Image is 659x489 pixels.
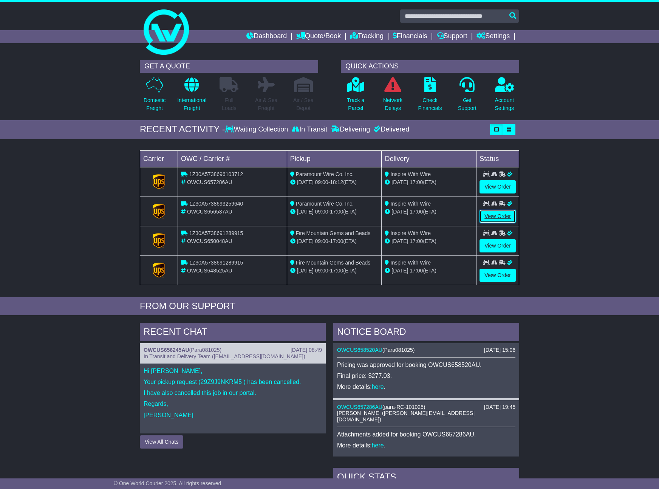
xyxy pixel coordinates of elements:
p: Regards, [144,400,322,407]
span: Fire Mountain Gems and Beads [296,260,371,266]
span: 09:00 [315,238,328,244]
a: Settings [476,30,510,43]
p: [PERSON_NAME] [144,412,322,419]
span: 17:00 [410,238,423,244]
a: AccountSettings [495,77,515,116]
span: Para081025 [191,347,220,353]
button: View All Chats [140,435,183,449]
span: Inspire With Wire [390,260,431,266]
p: Get Support [458,96,476,112]
span: Fire Mountain Gems and Beads [296,230,371,236]
span: [DATE] [391,179,408,185]
span: 17:00 [410,179,423,185]
td: OWC / Carrier # [178,150,287,167]
span: [DATE] [297,179,314,185]
p: Your pickup request (29Z9J9NKRM5 ) has been cancelled. [144,378,322,385]
div: - (ETA) [290,208,379,216]
td: Pickup [287,150,382,167]
div: (ETA) [385,237,473,245]
a: View Order [480,239,516,252]
span: 09:00 [315,209,328,215]
div: - (ETA) [290,178,379,186]
div: ( ) [337,404,515,410]
div: Delivering [329,125,372,134]
a: GetSupport [458,77,477,116]
p: More details: . [337,442,515,449]
span: [DATE] [297,268,314,274]
span: In Transit and Delivery Team ([EMAIL_ADDRESS][DOMAIN_NAME]) [144,353,305,359]
a: here [372,442,384,449]
span: 17:00 [330,268,343,274]
a: OWCUS657286AU [337,404,382,410]
p: Check Financials [418,96,442,112]
a: NetworkDelays [383,77,403,116]
span: Paramount Wire Co, Inc. [296,201,354,207]
td: Delivery [382,150,476,167]
div: [DATE] 15:06 [484,347,515,353]
a: Track aParcel [347,77,365,116]
span: 09:00 [315,179,328,185]
div: RECENT CHAT [140,323,326,343]
div: - (ETA) [290,267,379,275]
span: [PERSON_NAME] ([PERSON_NAME][EMAIL_ADDRESS][DOMAIN_NAME]) [337,410,475,422]
img: GetCarrierServiceLogo [153,174,166,189]
div: QUICK ACTIONS [341,60,519,73]
p: Domestic Freight [144,96,166,112]
span: [DATE] [391,268,408,274]
div: Quick Stats [333,468,519,488]
div: NOTICE BOARD [333,323,519,343]
span: [DATE] [297,209,314,215]
a: Financials [393,30,427,43]
a: Quote/Book [296,30,341,43]
span: Para081025 [384,347,413,353]
a: Dashboard [246,30,287,43]
span: OWCUS650048AU [187,238,232,244]
p: Account Settings [495,96,514,112]
p: Attachments added for booking OWCUS657286AU. [337,431,515,438]
div: GET A QUOTE [140,60,318,73]
a: InternationalFreight [177,77,207,116]
span: 1Z30A5738696103712 [189,171,243,177]
span: 17:00 [410,209,423,215]
img: GetCarrierServiceLogo [153,204,166,219]
span: [DATE] [391,209,408,215]
a: OWCUS658520AU [337,347,382,353]
a: View Order [480,269,516,282]
div: [DATE] 19:45 [484,404,515,410]
p: Track a Parcel [347,96,364,112]
p: More details: . [337,383,515,390]
span: 17:00 [410,268,423,274]
span: Inspire With Wire [390,201,431,207]
p: Air & Sea Freight [255,96,277,112]
div: Waiting Collection [225,125,290,134]
a: View Order [480,210,516,223]
a: View Order [480,180,516,193]
p: Air / Sea Depot [293,96,314,112]
p: Pricing was approved for booking OWCUS658520AU. [337,361,515,368]
span: Inspire With Wire [390,230,431,236]
div: RECENT ACTIVITY - [140,124,225,135]
span: OWCUS656537AU [187,209,232,215]
img: GetCarrierServiceLogo [153,233,166,248]
a: here [372,384,384,390]
span: 1Z30A5738691289915 [189,230,243,236]
span: Paramount Wire Co, Inc. [296,171,354,177]
span: [DATE] [297,238,314,244]
p: International Freight [177,96,206,112]
div: (ETA) [385,178,473,186]
img: GetCarrierServiceLogo [153,263,166,278]
span: Inspire With Wire [390,171,431,177]
div: ( ) [144,347,322,353]
span: 17:00 [330,238,343,244]
span: 09:00 [315,268,328,274]
div: (ETA) [385,208,473,216]
span: 1Z30A5738691289915 [189,260,243,266]
td: Carrier [140,150,178,167]
div: (ETA) [385,267,473,275]
a: Support [437,30,467,43]
a: CheckFinancials [418,77,442,116]
p: I have also cancelled this job in our portal. [144,389,322,396]
div: ( ) [337,347,515,353]
span: 17:00 [330,209,343,215]
span: 18:12 [330,179,343,185]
